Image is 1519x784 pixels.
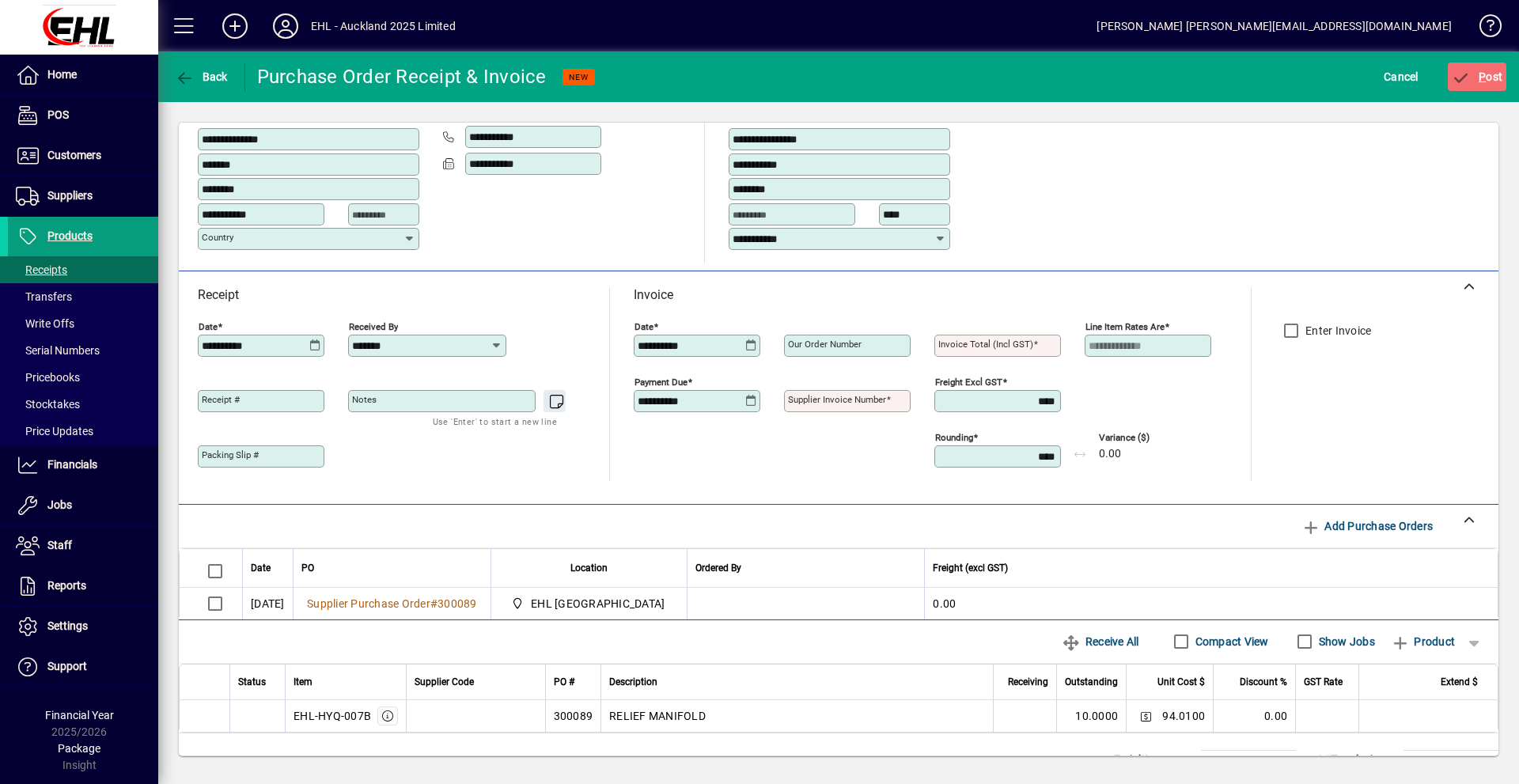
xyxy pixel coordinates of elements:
a: Jobs [8,486,158,525]
span: Supplier Purchase Order [307,597,430,610]
td: 300089 [545,700,601,732]
a: Knowledge Base [1468,3,1499,55]
a: Settings [8,607,158,646]
mat-label: Our order number [788,339,862,350]
div: Purchase Order Receipt & Invoice [257,64,547,89]
span: GST Rate [1304,673,1343,691]
span: Package [58,742,100,755]
td: GST exclusive [1309,750,1403,769]
span: Customers [47,149,101,161]
span: Outstanding [1065,673,1118,691]
span: EHL [GEOGRAPHIC_DATA] [531,596,665,612]
span: 94.0100 [1162,708,1205,724]
app-page-header-button: Back [158,62,245,91]
div: Ordered By [695,559,916,577]
a: Suppliers [8,176,158,216]
a: Reports [8,566,158,606]
span: Support [47,660,87,672]
span: Supplier Code [415,673,474,691]
a: Pricebooks [8,364,158,391]
span: P [1479,70,1486,83]
span: 0.00 [1099,448,1121,460]
span: Receipts [16,263,67,276]
span: Product [1391,629,1455,654]
span: Staff [47,539,72,551]
span: Transfers [16,290,72,303]
span: 300089 [438,597,477,610]
span: NEW [569,72,589,82]
label: Enter Invoice [1302,323,1371,339]
span: Location [570,559,608,577]
a: Support [8,647,158,687]
span: Extend $ [1441,673,1478,691]
span: ost [1452,70,1503,83]
button: Back [171,62,232,91]
mat-label: Country [202,232,233,243]
td: Freight [1106,750,1201,769]
a: Home [8,55,158,95]
span: Serial Numbers [16,344,100,357]
a: Financials [8,445,158,485]
mat-label: Received by [349,321,398,332]
mat-label: Rounding [935,432,973,443]
span: Financial Year [45,709,114,722]
mat-label: Payment due [634,377,688,388]
td: 0.00 [1213,700,1295,732]
div: EHL-HYQ-007B [294,708,371,724]
button: Profile [260,12,311,40]
a: Customers [8,136,158,176]
span: Reports [47,579,86,592]
td: 0.00 [924,588,1498,619]
button: Cancel [1380,62,1422,91]
a: POS [8,96,158,135]
span: Back [175,70,228,83]
button: Product [1383,627,1463,656]
span: Jobs [47,498,72,511]
span: Cancel [1384,64,1419,89]
span: Settings [47,619,88,632]
mat-hint: Use 'Enter' to start a new line [433,412,557,430]
span: Receiving [1008,673,1048,691]
td: 10.0000 [1056,700,1126,732]
span: Products [47,229,93,242]
button: Post [1448,62,1507,91]
mat-label: Receipt # [202,394,240,405]
span: PO # [554,673,574,691]
span: Write Offs [16,317,74,330]
a: Stocktakes [8,391,158,418]
span: Description [609,673,657,691]
button: Add [210,12,260,40]
span: Discount % [1240,673,1287,691]
span: Ordered By [695,559,741,577]
td: 0.00 [1201,750,1296,769]
td: RELIEF MANIFOLD [600,700,993,732]
span: EHL AUCKLAND [507,594,672,613]
td: 0.00 [1403,750,1498,769]
a: Staff [8,526,158,566]
div: Freight (excl GST) [933,559,1478,577]
span: Status [238,673,266,691]
span: Receive All [1062,629,1138,654]
span: PO [301,559,314,577]
span: Freight (excl GST) [933,559,1008,577]
button: Change Price Levels [1135,705,1157,727]
mat-label: Notes [352,394,377,405]
span: Date [251,559,271,577]
div: [PERSON_NAME] [PERSON_NAME][EMAIL_ADDRESS][DOMAIN_NAME] [1097,13,1452,39]
a: Transfers [8,283,158,310]
a: Write Offs [8,310,158,337]
div: EHL - Auckland 2025 Limited [311,13,456,39]
a: Receipts [8,256,158,283]
span: POS [47,108,69,121]
span: Financials [47,458,97,471]
a: Serial Numbers [8,337,158,364]
mat-label: Invoice Total (incl GST) [938,339,1033,350]
mat-label: Date [634,321,653,332]
mat-label: Packing Slip # [202,449,259,460]
button: Add Purchase Orders [1295,512,1439,540]
mat-label: Line item rates are [1085,321,1165,332]
span: Add Purchase Orders [1301,513,1433,539]
div: PO [301,559,483,577]
span: Suppliers [47,189,93,202]
span: # [430,597,438,610]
